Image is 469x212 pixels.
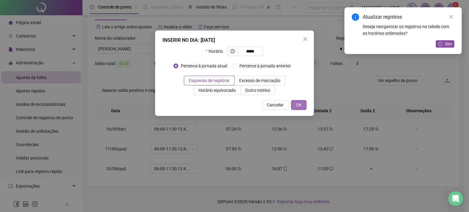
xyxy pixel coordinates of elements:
a: Close [448,13,454,20]
label: Horário [205,46,227,56]
span: reload [438,42,442,46]
span: Pertence à jornada atual [178,63,230,69]
button: Cancelar [262,100,289,110]
span: Cancelar [267,102,284,108]
span: Excesso de marcação [239,78,280,83]
div: Open Intercom Messenger [448,191,463,206]
div: Atualizar registros [363,13,454,21]
span: Outro motivo [245,88,270,93]
span: close [303,37,308,41]
span: OK [296,102,302,108]
div: INSERIR NO DIA : [DATE] [162,37,307,44]
button: Close [300,34,310,44]
button: OK [291,100,307,110]
div: Deseja reorganizar os registros na tabela com os horários ordenados? [363,23,454,37]
span: close [449,15,453,19]
span: Pertence à jornada anterior [237,63,293,69]
span: Horário equivocado [198,88,236,93]
span: info-circle [352,13,359,21]
span: Sim [445,41,452,47]
span: Esqueceu de registrar [189,78,230,83]
span: clock-circle [231,49,235,53]
button: Sim [436,40,454,48]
